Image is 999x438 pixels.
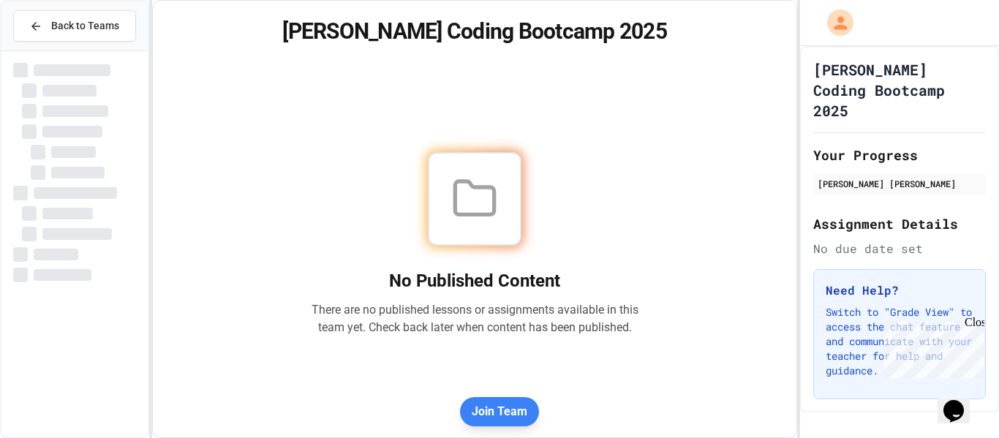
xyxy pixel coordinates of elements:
h2: Your Progress [813,145,986,165]
p: There are no published lessons or assignments available in this team yet. Check back later when c... [311,301,638,336]
span: Back to Teams [51,18,119,34]
p: Switch to "Grade View" to access the chat feature and communicate with your teacher for help and ... [826,305,973,378]
h1: [PERSON_NAME] Coding Bootcamp 2025 [170,18,780,45]
iframe: chat widget [878,316,984,378]
button: Back to Teams [13,10,136,42]
h3: Need Help? [826,282,973,299]
h2: Assignment Details [813,214,986,234]
h1: [PERSON_NAME] Coding Bootcamp 2025 [813,59,986,121]
div: My Account [812,6,857,39]
iframe: chat widget [938,380,984,423]
h2: No Published Content [311,269,638,292]
div: Chat with us now!Close [6,6,101,93]
button: Join Team [460,397,539,426]
div: No due date set [813,240,986,257]
div: [PERSON_NAME] [PERSON_NAME] [818,177,981,190]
